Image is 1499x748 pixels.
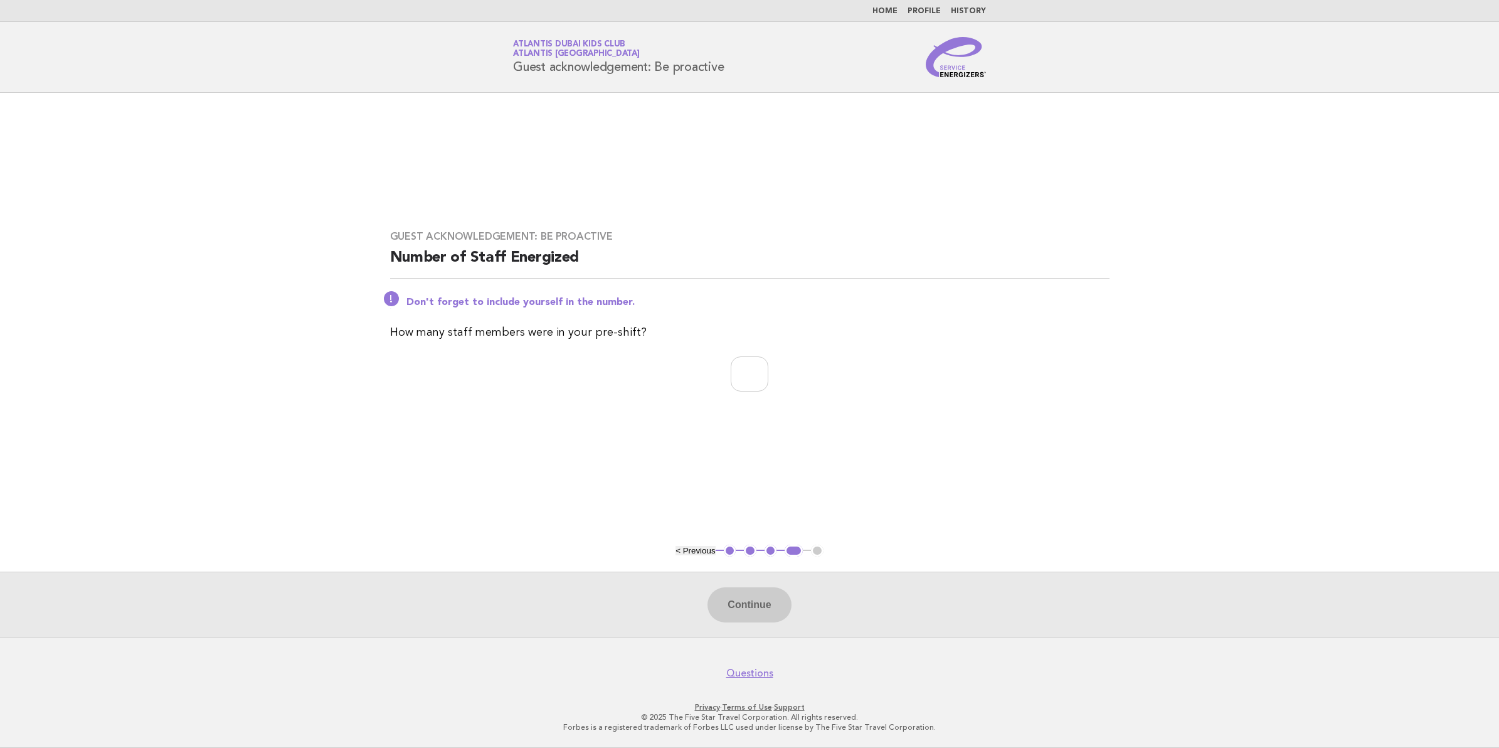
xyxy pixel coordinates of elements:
[366,702,1133,712] p: · ·
[744,545,756,557] button: 2
[726,667,773,680] a: Questions
[785,545,803,557] button: 4
[765,545,777,557] button: 3
[951,8,986,15] a: History
[513,40,640,58] a: Atlantis Dubai Kids ClubAtlantis [GEOGRAPHIC_DATA]
[366,722,1133,732] p: Forbes is a registered trademark of Forbes LLC used under license by The Five Star Travel Corpora...
[695,703,720,712] a: Privacy
[513,41,724,73] h1: Guest acknowledgement: Be proactive
[872,8,898,15] a: Home
[724,545,736,557] button: 1
[675,546,715,555] button: < Previous
[774,703,805,712] a: Support
[390,324,1110,341] p: How many staff members were in your pre-shift?
[722,703,772,712] a: Terms of Use
[908,8,941,15] a: Profile
[390,248,1110,279] h2: Number of Staff Energized
[926,37,986,77] img: Service Energizers
[406,296,1110,309] p: Don't forget to include yourself in the number.
[390,230,1110,243] h3: Guest acknowledgement: Be proactive
[366,712,1133,722] p: © 2025 The Five Star Travel Corporation. All rights reserved.
[513,50,640,58] span: Atlantis [GEOGRAPHIC_DATA]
